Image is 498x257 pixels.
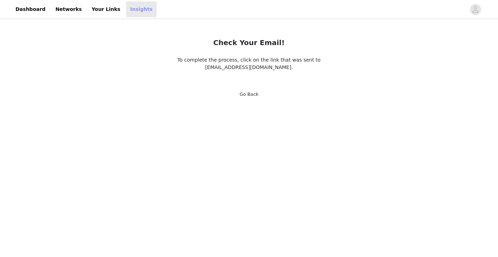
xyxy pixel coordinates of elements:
[213,37,285,48] h2: Check Your Email!
[240,92,259,97] a: Go Back
[51,1,86,17] a: Networks
[472,4,479,15] div: avatar
[11,1,50,17] a: Dashboard
[126,1,157,17] a: Insights
[87,1,125,17] a: Your Links
[177,57,321,70] span: To complete the process, click on the link that was sent to [EMAIL_ADDRESS][DOMAIN_NAME].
